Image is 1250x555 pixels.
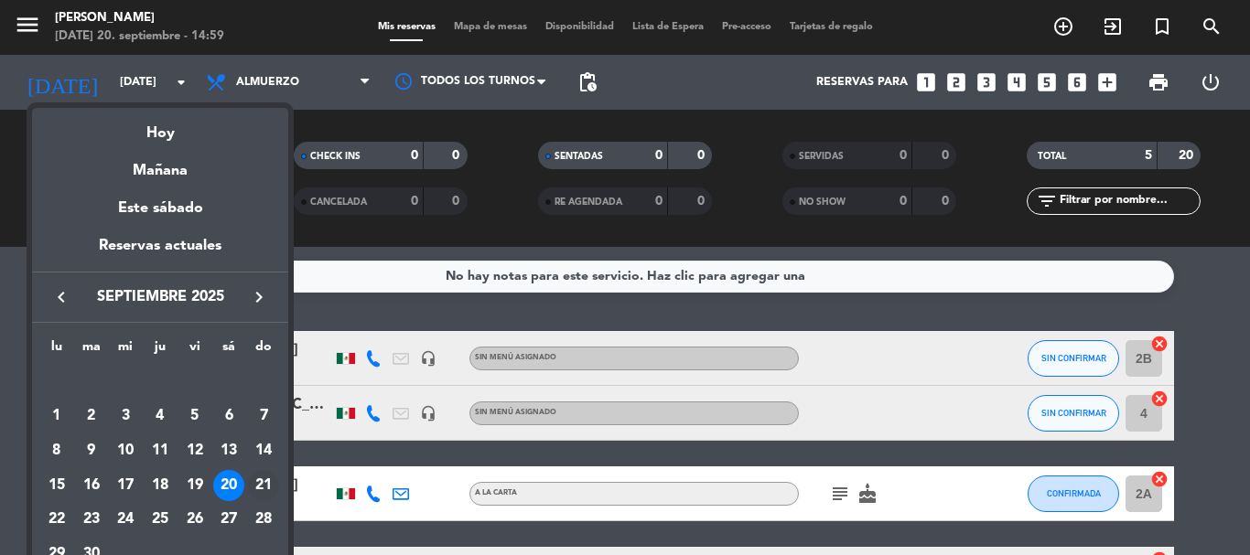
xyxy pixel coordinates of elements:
td: 13 de septiembre de 2025 [212,433,247,468]
td: 27 de septiembre de 2025 [212,503,247,538]
div: 3 [110,400,141,432]
div: 18 [145,470,176,501]
div: 9 [76,435,107,466]
div: 5 [179,400,210,432]
th: domingo [246,336,281,365]
td: 10 de septiembre de 2025 [108,433,143,468]
div: 21 [248,470,279,501]
td: 18 de septiembre de 2025 [143,468,178,503]
div: 12 [179,435,210,466]
div: 17 [110,470,141,501]
th: sábado [212,336,247,365]
td: 1 de septiembre de 2025 [39,400,74,434]
td: 28 de septiembre de 2025 [246,503,281,538]
div: Hoy [32,108,288,145]
td: 16 de septiembre de 2025 [74,468,109,503]
td: 21 de septiembre de 2025 [246,468,281,503]
th: lunes [39,336,74,365]
td: 4 de septiembre de 2025 [143,400,178,434]
td: 15 de septiembre de 2025 [39,468,74,503]
div: 8 [41,435,72,466]
td: 22 de septiembre de 2025 [39,503,74,538]
div: 7 [248,400,279,432]
span: septiembre 2025 [78,285,242,309]
td: 19 de septiembre de 2025 [178,468,212,503]
div: Este sábado [32,183,288,234]
div: 23 [76,505,107,536]
div: 14 [248,435,279,466]
td: 17 de septiembre de 2025 [108,468,143,503]
div: Reservas actuales [32,234,288,272]
td: SEP. [39,365,281,400]
div: 2 [76,400,107,432]
td: 7 de septiembre de 2025 [246,400,281,434]
td: 24 de septiembre de 2025 [108,503,143,538]
td: 6 de septiembre de 2025 [212,400,247,434]
div: 16 [76,470,107,501]
th: martes [74,336,109,365]
div: 4 [145,400,176,432]
th: miércoles [108,336,143,365]
td: 9 de septiembre de 2025 [74,433,109,468]
div: 19 [179,470,210,501]
td: 20 de septiembre de 2025 [212,468,247,503]
div: 26 [179,505,210,536]
div: Mañana [32,145,288,183]
td: 11 de septiembre de 2025 [143,433,178,468]
td: 14 de septiembre de 2025 [246,433,281,468]
th: jueves [143,336,178,365]
th: viernes [178,336,212,365]
div: 22 [41,505,72,536]
div: 1 [41,400,72,432]
td: 2 de septiembre de 2025 [74,400,109,434]
div: 15 [41,470,72,501]
button: keyboard_arrow_right [242,285,275,309]
div: 25 [145,505,176,536]
div: 11 [145,435,176,466]
div: 24 [110,505,141,536]
td: 8 de septiembre de 2025 [39,433,74,468]
td: 12 de septiembre de 2025 [178,433,212,468]
td: 23 de septiembre de 2025 [74,503,109,538]
div: 28 [248,505,279,536]
i: keyboard_arrow_left [50,286,72,308]
i: keyboard_arrow_right [248,286,270,308]
td: 25 de septiembre de 2025 [143,503,178,538]
td: 26 de septiembre de 2025 [178,503,212,538]
td: 5 de septiembre de 2025 [178,400,212,434]
div: 20 [213,470,244,501]
button: keyboard_arrow_left [45,285,78,309]
div: 13 [213,435,244,466]
div: 27 [213,505,244,536]
td: 3 de septiembre de 2025 [108,400,143,434]
div: 6 [213,400,244,432]
div: 10 [110,435,141,466]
